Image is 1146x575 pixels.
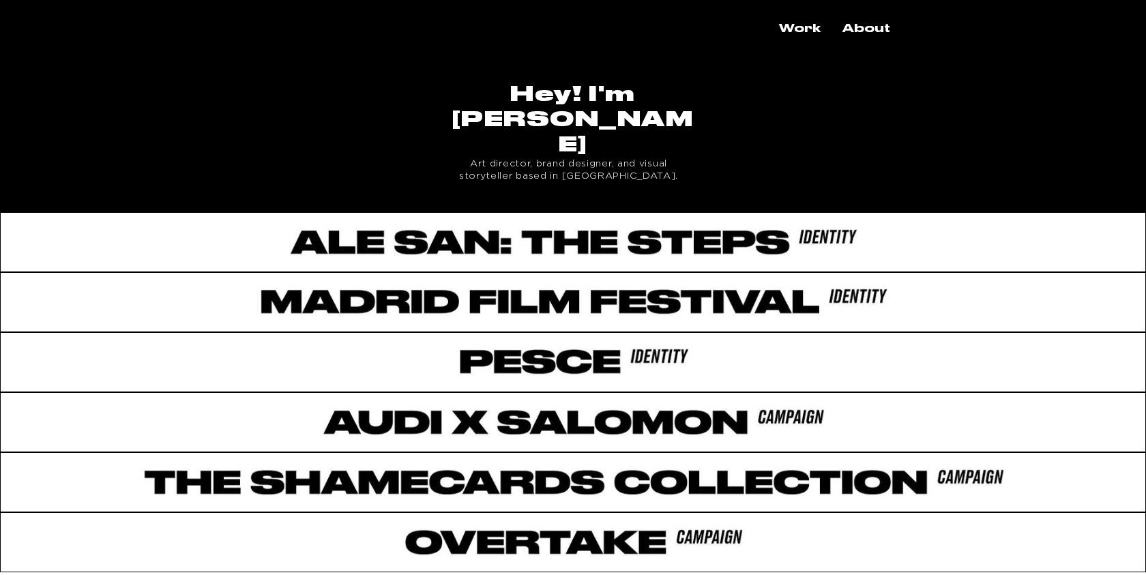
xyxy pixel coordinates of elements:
[832,17,900,41] a: About
[772,17,827,41] p: Work
[836,17,897,41] p: About
[767,17,832,41] a: Work
[452,85,693,155] span: Hey! I'm [PERSON_NAME]
[459,158,678,181] span: Art director, brand designer, and visual storyteller based in [GEOGRAPHIC_DATA].
[767,17,900,41] nav: Site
